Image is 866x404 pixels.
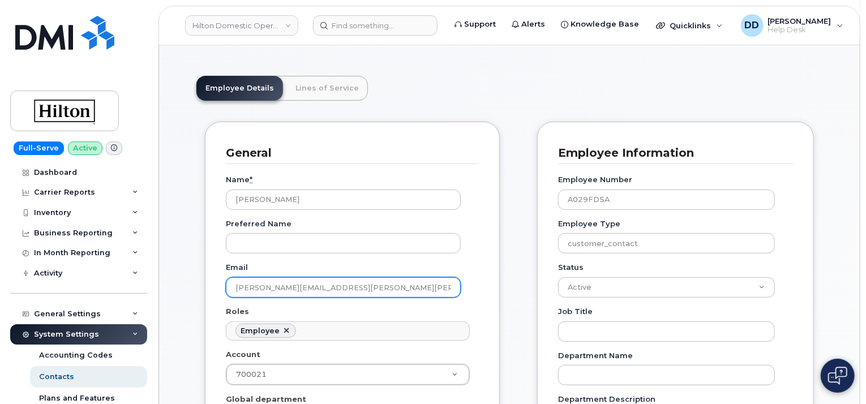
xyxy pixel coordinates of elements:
[226,218,291,229] label: Preferred Name
[670,21,711,30] span: Quicklinks
[521,19,545,30] span: Alerts
[558,306,593,317] label: Job Title
[196,76,283,101] a: Employee Details
[558,262,584,273] label: Status
[648,14,731,37] div: Quicklinks
[768,16,831,25] span: [PERSON_NAME]
[553,13,647,36] a: Knowledge Base
[226,306,249,317] label: Roles
[185,15,298,36] a: Hilton Domestic Operating Company Inc
[447,13,504,36] a: Support
[768,25,831,35] span: Help Desk
[313,15,438,36] input: Find something...
[250,175,252,184] abbr: required
[226,174,252,185] label: Name
[558,350,633,361] label: Department Name
[558,218,620,229] label: Employee Type
[226,145,470,161] h3: General
[236,370,267,379] span: 700021
[745,19,760,32] span: DD
[828,367,847,385] img: Open chat
[733,14,851,37] div: David Davis
[226,262,248,273] label: Email
[226,349,260,360] label: Account
[571,19,639,30] span: Knowledge Base
[241,326,280,336] div: Employee
[558,174,632,185] label: Employee Number
[226,364,469,385] a: 700021
[464,19,496,30] span: Support
[286,76,368,101] a: Lines of Service
[504,13,553,36] a: Alerts
[558,145,784,161] h3: Employee Information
